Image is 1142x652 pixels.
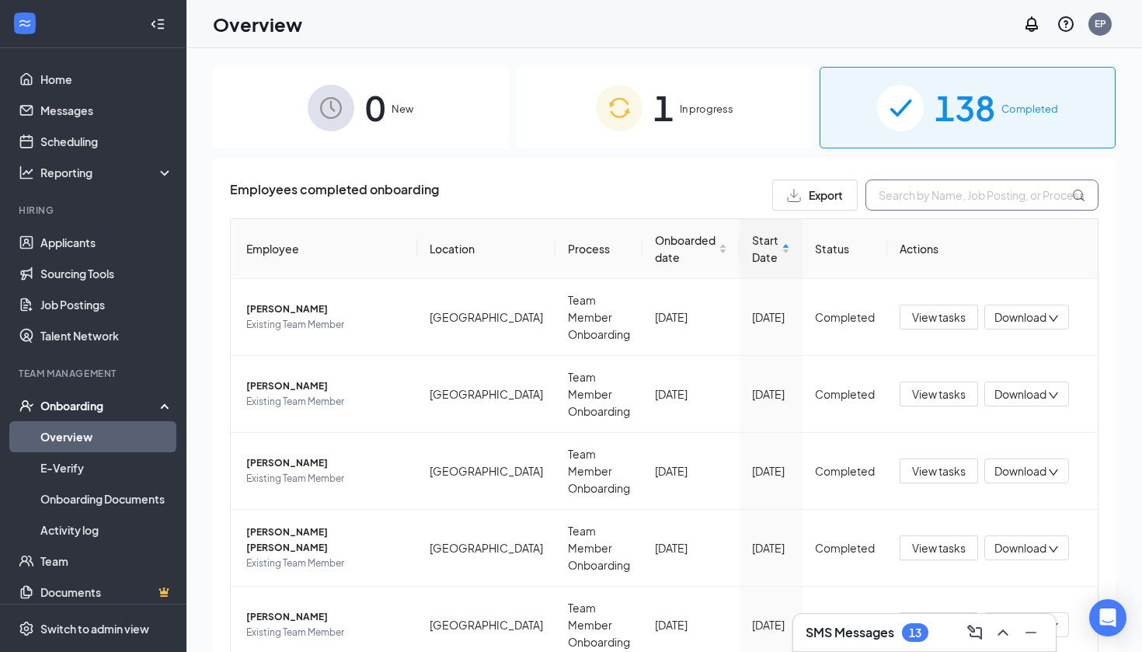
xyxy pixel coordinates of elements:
[912,385,966,403] span: View tasks
[19,367,170,380] div: Team Management
[994,386,1046,403] span: Download
[246,625,405,640] span: Existing Team Member
[963,620,987,645] button: ComposeMessage
[655,309,727,326] div: [DATE]
[900,612,978,637] button: View tasks
[40,64,173,95] a: Home
[994,309,1046,326] span: Download
[900,535,978,560] button: View tasks
[40,95,173,126] a: Messages
[246,455,405,471] span: [PERSON_NAME]
[246,471,405,486] span: Existing Team Member
[815,462,875,479] div: Completed
[213,11,302,37] h1: Overview
[19,398,34,413] svg: UserCheck
[655,462,727,479] div: [DATE]
[680,101,733,117] span: In progress
[246,525,405,556] span: [PERSON_NAME] [PERSON_NAME]
[417,279,555,356] td: [GEOGRAPHIC_DATA]
[555,219,642,279] th: Process
[40,452,173,483] a: E-Verify
[752,385,790,403] div: [DATE]
[752,462,790,479] div: [DATE]
[752,539,790,556] div: [DATE]
[40,546,173,577] a: Team
[752,232,778,266] span: Start Date
[40,258,173,289] a: Sourcing Tools
[417,219,555,279] th: Location
[555,433,642,510] td: Team Member Onboarding
[246,378,405,394] span: [PERSON_NAME]
[555,279,642,356] td: Team Member Onboarding
[994,540,1046,556] span: Download
[40,421,173,452] a: Overview
[1048,313,1059,324] span: down
[772,180,858,211] button: Export
[246,556,405,571] span: Existing Team Member
[655,232,715,266] span: Onboarded date
[966,623,984,642] svg: ComposeMessage
[1018,620,1043,645] button: Minimize
[19,621,34,636] svg: Settings
[912,462,966,479] span: View tasks
[246,609,405,625] span: [PERSON_NAME]
[935,81,995,134] span: 138
[655,616,727,633] div: [DATE]
[40,398,160,413] div: Onboarding
[40,227,173,258] a: Applicants
[40,320,173,351] a: Talent Network
[40,483,173,514] a: Onboarding Documents
[40,577,173,608] a: DocumentsCrown
[809,190,843,200] span: Export
[912,539,966,556] span: View tasks
[40,165,174,180] div: Reporting
[19,165,34,180] svg: Analysis
[900,305,978,329] button: View tasks
[655,539,727,556] div: [DATE]
[994,463,1046,479] span: Download
[246,302,405,317] span: [PERSON_NAME]
[1001,101,1058,117] span: Completed
[1095,17,1106,30] div: EP
[991,620,1015,645] button: ChevronUp
[40,289,173,320] a: Job Postings
[752,616,790,633] div: [DATE]
[365,81,385,134] span: 0
[803,219,887,279] th: Status
[392,101,413,117] span: New
[653,81,674,134] span: 1
[417,356,555,433] td: [GEOGRAPHIC_DATA]
[40,621,149,636] div: Switch to admin view
[230,180,439,211] span: Employees completed onboarding
[900,458,978,483] button: View tasks
[865,180,1098,211] input: Search by Name, Job Posting, or Process
[417,433,555,510] td: [GEOGRAPHIC_DATA]
[555,510,642,587] td: Team Member Onboarding
[806,624,894,641] h3: SMS Messages
[887,219,1098,279] th: Actions
[1057,15,1075,33] svg: QuestionInfo
[246,394,405,410] span: Existing Team Member
[815,385,875,403] div: Completed
[1048,544,1059,555] span: down
[246,317,405,333] span: Existing Team Member
[1089,599,1126,636] div: Open Intercom Messenger
[909,626,921,640] div: 13
[912,309,966,326] span: View tasks
[417,510,555,587] td: [GEOGRAPHIC_DATA]
[900,382,978,406] button: View tasks
[40,514,173,546] a: Activity log
[1022,15,1041,33] svg: Notifications
[994,623,1012,642] svg: ChevronUp
[815,539,875,556] div: Completed
[40,126,173,157] a: Scheduling
[1022,623,1040,642] svg: Minimize
[231,219,417,279] th: Employee
[150,16,165,32] svg: Collapse
[655,385,727,403] div: [DATE]
[752,309,790,326] div: [DATE]
[17,16,33,31] svg: WorkstreamLogo
[555,356,642,433] td: Team Member Onboarding
[642,219,740,279] th: Onboarded date
[1048,467,1059,478] span: down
